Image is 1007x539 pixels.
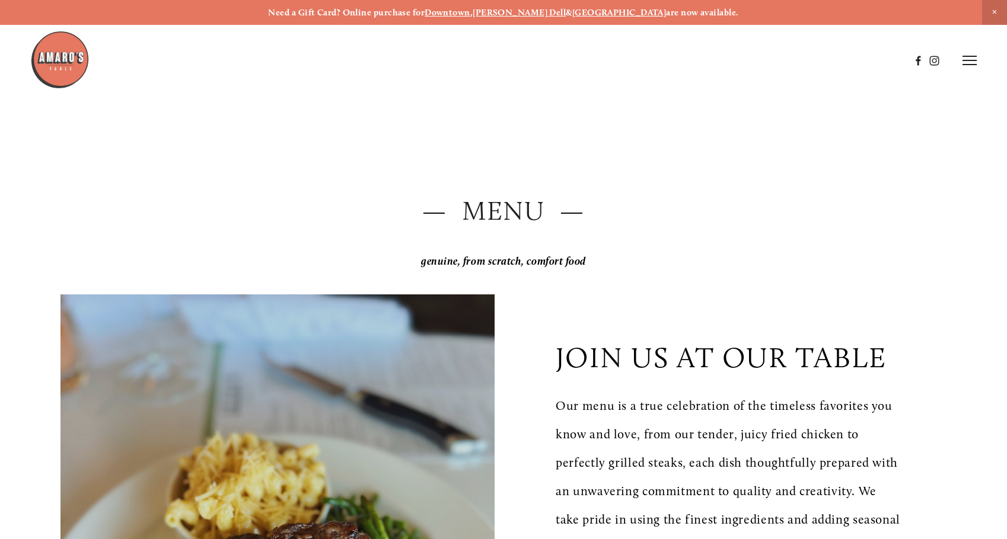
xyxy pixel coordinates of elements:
strong: , [470,7,473,18]
img: Amaro's Table [30,30,90,89]
h2: — Menu — [60,192,947,229]
p: join us at our table [556,341,887,374]
strong: are now available. [666,7,738,18]
a: Downtown [425,7,470,18]
strong: Need a Gift Card? Online purchase for [268,7,425,18]
strong: & [566,7,572,18]
em: genuine, from scratch, comfort food [421,255,586,268]
a: [GEOGRAPHIC_DATA] [572,7,667,18]
a: [PERSON_NAME] Dell [473,7,566,18]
